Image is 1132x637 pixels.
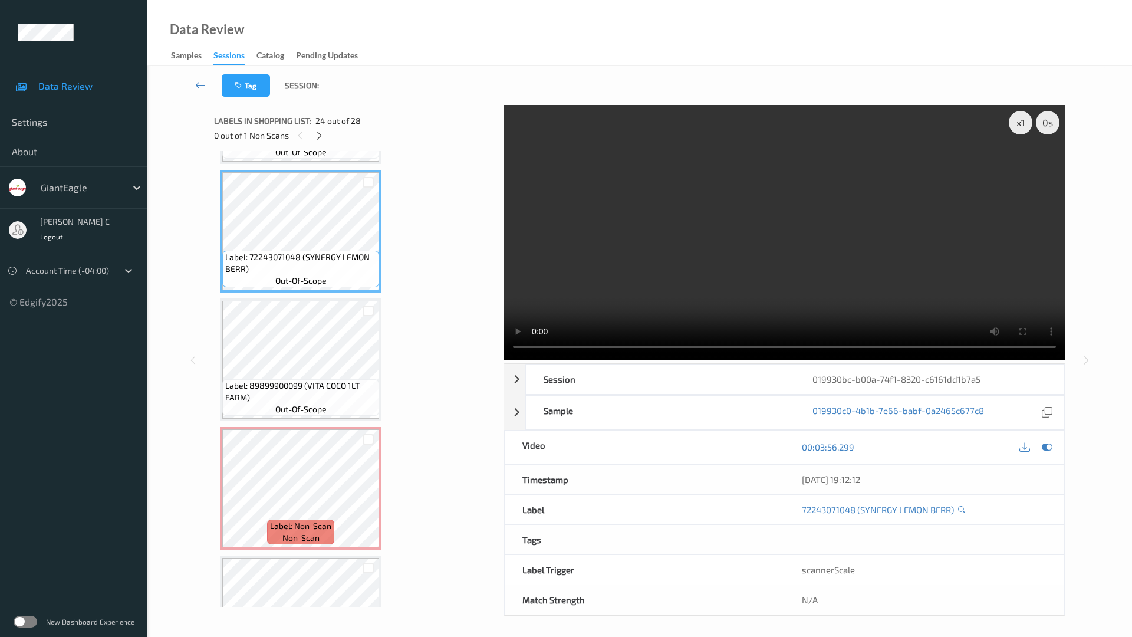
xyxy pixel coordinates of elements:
[505,431,785,464] div: Video
[275,275,327,287] span: out-of-scope
[795,365,1064,394] div: 019930bc-b00a-74f1-8320-c6161dd1b7a5
[504,395,1065,430] div: Sample019930c0-4b1b-7e66-babf-0a2465c677c8
[256,50,284,64] div: Catalog
[802,504,954,515] a: 72243071048 (SYNERGY LEMON BERR)
[505,465,785,494] div: Timestamp
[214,115,311,127] span: Labels in shopping list:
[213,48,256,65] a: Sessions
[225,251,376,275] span: Label: 72243071048 (SYNERGY LEMON BERR)
[1036,111,1059,134] div: 0 s
[270,520,331,532] span: Label: Non-Scan
[526,396,795,429] div: Sample
[282,532,320,544] span: non-scan
[784,585,1064,615] div: N/A
[171,48,213,64] a: Samples
[526,365,795,394] div: Session
[505,495,785,524] div: Label
[784,555,1064,585] div: scannerScale
[256,48,296,64] a: Catalog
[505,525,785,554] div: Tags
[171,50,202,64] div: Samples
[812,405,984,421] a: 019930c0-4b1b-7e66-babf-0a2465c677c8
[225,380,376,403] span: Label: 89899900099 (VITA COCO 1LT FARM)
[275,146,327,158] span: out-of-scope
[170,24,244,35] div: Data Review
[296,50,358,64] div: Pending Updates
[1009,111,1032,134] div: x 1
[505,585,785,615] div: Match Strength
[285,80,319,91] span: Session:
[213,50,245,65] div: Sessions
[214,128,495,143] div: 0 out of 1 Non Scans
[505,555,785,585] div: Label Trigger
[275,403,327,415] span: out-of-scope
[504,364,1065,395] div: Session019930bc-b00a-74f1-8320-c6161dd1b7a5
[802,474,1047,485] div: [DATE] 19:12:12
[802,441,854,453] a: 00:03:56.299
[315,115,361,127] span: 24 out of 28
[296,48,370,64] a: Pending Updates
[222,74,270,97] button: Tag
